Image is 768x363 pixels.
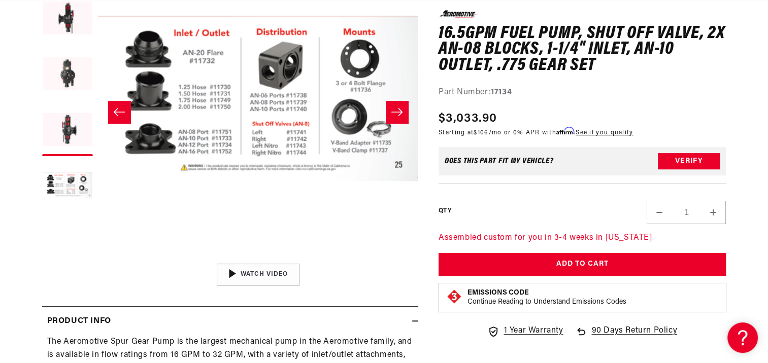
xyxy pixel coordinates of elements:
[439,253,726,276] button: Add to Cart
[591,324,677,347] span: 90 Days Return Policy
[468,297,626,306] p: Continue Reading to Understand Emissions Codes
[504,324,563,337] span: 1 Year Warranty
[42,161,93,212] button: Load image 5 in gallery view
[42,105,93,156] button: Load image 4 in gallery view
[468,288,626,306] button: Emissions CodeContinue Reading to Understand Emissions Codes
[487,324,563,337] a: 1 Year Warranty
[42,307,418,336] summary: Product Info
[386,101,408,123] button: Slide right
[439,207,451,215] label: QTY
[439,25,726,74] h1: 16.5gpm Fuel Pump, Shut Off Valve, 2x An-08 Blocks, 1-1/4" Inlet, An-10 Outlet, .775 Gear Set
[108,101,130,123] button: Slide left
[47,315,111,328] h2: Product Info
[474,129,488,135] span: $106
[556,127,574,134] span: Affirm
[439,86,726,99] div: Part Number:
[468,288,529,296] strong: Emissions Code
[445,157,554,165] div: Does This part fit My vehicle?
[576,129,633,135] a: See if you qualify - Learn more about Affirm Financing (opens in modal)
[658,153,720,169] button: Verify
[575,324,677,347] a: 90 Days Return Policy
[439,109,497,127] span: $3,033.90
[446,288,462,304] img: Emissions code
[439,127,633,137] p: Starting at /mo or 0% APR with .
[491,88,512,96] strong: 17134
[42,50,93,100] button: Load image 3 in gallery view
[439,232,726,245] p: Assembled custom for you in 3-4 weeks in [US_STATE]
